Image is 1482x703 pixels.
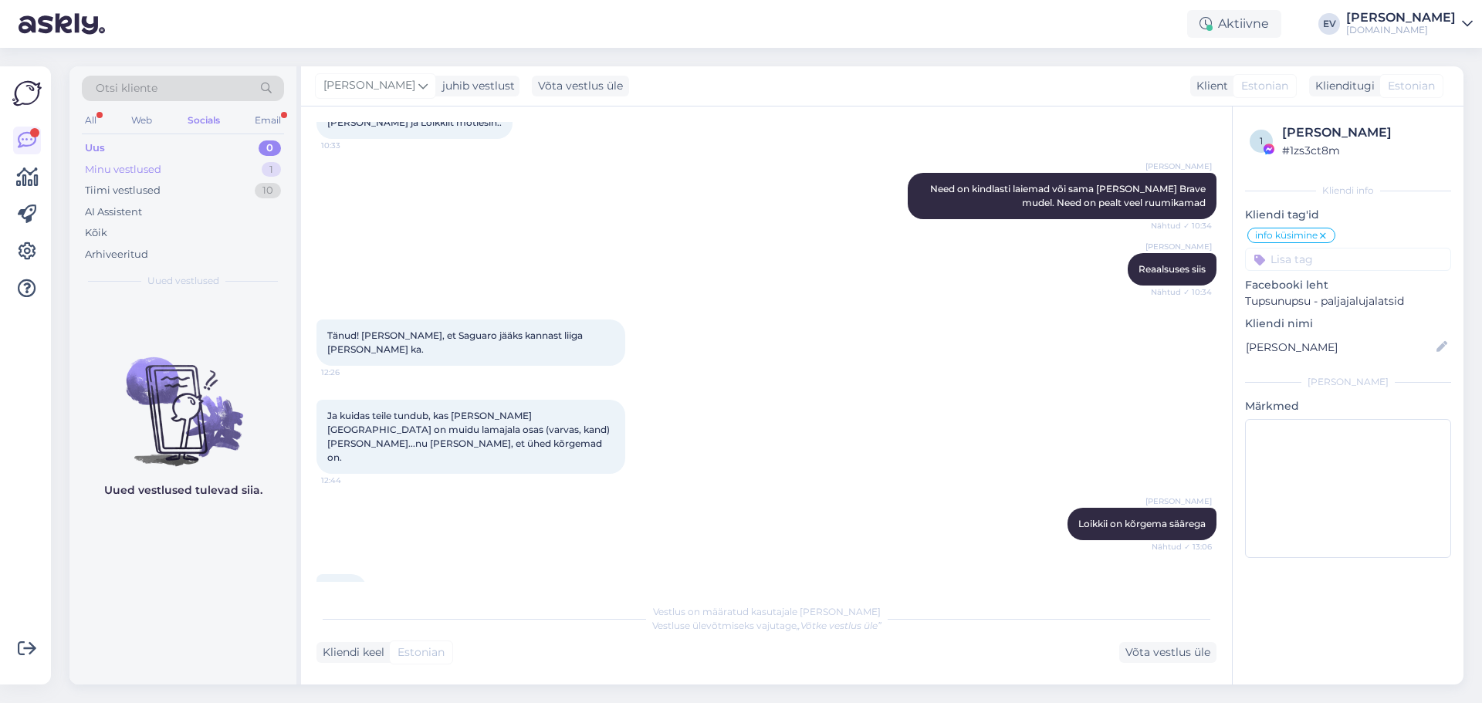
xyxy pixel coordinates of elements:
span: 12:26 [321,367,379,378]
span: info küsimine [1255,231,1318,240]
div: All [82,110,100,130]
img: No chats [69,330,296,468]
div: Email [252,110,284,130]
span: [PERSON_NAME] [323,77,415,94]
span: [PERSON_NAME] ja Loikkiit mõtlesin.. [327,117,502,128]
span: Reaalsuses siis [1139,263,1206,275]
span: Estonian [398,644,445,661]
div: Uus [85,140,105,156]
div: Kliendi keel [316,644,384,661]
p: Facebooki leht [1245,277,1451,293]
div: [PERSON_NAME] [1245,375,1451,389]
div: Kliendi info [1245,184,1451,198]
p: Kliendi tag'id [1245,207,1451,223]
div: juhib vestlust [436,78,515,94]
span: Vestluse ülevõtmiseks vajutage [652,620,881,631]
span: Estonian [1388,78,1435,94]
div: 0 [259,140,281,156]
a: [PERSON_NAME][DOMAIN_NAME] [1346,12,1473,36]
div: EV [1318,13,1340,35]
div: Minu vestlused [85,162,161,177]
div: Võta vestlus üle [532,76,629,96]
div: Klient [1190,78,1228,94]
img: Askly Logo [12,79,42,108]
div: [DOMAIN_NAME] [1346,24,1456,36]
div: AI Assistent [85,204,142,220]
div: Tiimi vestlused [85,183,161,198]
div: Arhiveeritud [85,247,148,262]
div: Web [128,110,155,130]
div: Klienditugi [1309,78,1375,94]
span: [PERSON_NAME] [1145,495,1212,507]
span: 12:44 [321,475,379,486]
span: Uued vestlused [147,274,219,288]
p: Kliendi nimi [1245,316,1451,332]
span: Otsi kliente [96,80,157,96]
div: Aktiivne [1187,10,1281,38]
span: Nähtud ✓ 10:34 [1151,286,1212,298]
p: Märkmed [1245,398,1451,414]
span: Nähtud ✓ 13:06 [1152,541,1212,553]
div: # 1zs3ct8m [1282,142,1446,159]
div: Socials [184,110,223,130]
i: „Võtke vestlus üle” [797,620,881,631]
span: Loikkii on kõrgema säärega [1078,518,1206,529]
div: 1 [262,162,281,177]
span: [PERSON_NAME] [1145,161,1212,172]
span: Ja kuidas teile tundub, kas [PERSON_NAME] [GEOGRAPHIC_DATA] on muidu lamajala osas (varvas, kand)... [327,410,612,463]
input: Lisa nimi [1246,339,1433,356]
div: 10 [255,183,281,198]
span: [PERSON_NAME] [1145,241,1212,252]
span: Estonian [1241,78,1288,94]
p: Uued vestlused tulevad siia. [104,482,262,499]
div: Kõik [85,225,107,241]
input: Lisa tag [1245,248,1451,271]
span: 1 [1260,135,1263,147]
div: [PERSON_NAME] [1282,123,1446,142]
span: 10:33 [321,140,379,151]
span: Vestlus on määratud kasutajale [PERSON_NAME] [653,606,881,617]
span: Tänud! [PERSON_NAME], et Saguaro jääks kannast liiga [PERSON_NAME] ka. [327,330,585,355]
span: Need on kindlasti laiemad või sama [PERSON_NAME] Brave mudel. Need on pealt veel ruumikamad [930,183,1208,208]
span: Nähtud ✓ 10:34 [1151,220,1212,232]
div: Võta vestlus üle [1119,642,1216,663]
p: Tupsunupsu - paljajalujalatsid [1245,293,1451,309]
div: [PERSON_NAME] [1346,12,1456,24]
